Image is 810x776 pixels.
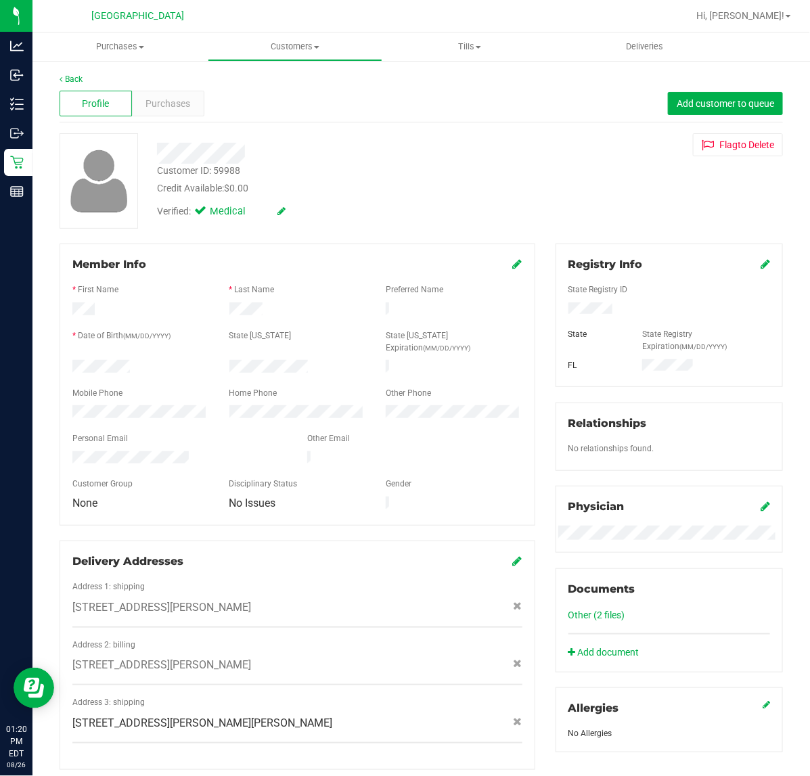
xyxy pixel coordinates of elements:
[677,98,774,109] span: Add customer to queue
[32,41,208,53] span: Purchases
[568,702,619,714] span: Allergies
[568,283,628,296] label: State Registry ID
[157,181,509,196] div: Credit Available:
[72,696,145,708] label: Address 3: shipping
[6,760,26,770] p: 08/26
[82,97,109,111] span: Profile
[679,343,727,350] span: (MM/DD/YYYY)
[72,387,122,399] label: Mobile Phone
[157,204,286,219] div: Verified:
[210,204,264,219] span: Medical
[693,133,783,156] button: Flagto Delete
[78,283,118,296] label: First Name
[6,723,26,760] p: 01:20 PM EDT
[382,32,558,61] a: Tills
[10,39,24,53] inline-svg: Analytics
[72,580,145,593] label: Address 1: shipping
[568,727,770,739] div: No Allergies
[696,10,784,21] span: Hi, [PERSON_NAME]!
[423,344,470,352] span: (MM/DD/YYYY)
[386,478,411,490] label: Gender
[72,432,128,444] label: Personal Email
[10,127,24,140] inline-svg: Outbound
[229,387,277,399] label: Home Phone
[568,610,625,620] a: Other (2 files)
[568,417,647,430] span: Relationships
[10,156,24,169] inline-svg: Retail
[608,41,681,53] span: Deliveries
[307,432,350,444] label: Other Email
[642,328,770,352] label: State Registry Expiration
[386,387,431,399] label: Other Phone
[568,258,643,271] span: Registry Info
[10,68,24,82] inline-svg: Inbound
[568,500,625,513] span: Physician
[568,645,646,660] a: Add document
[386,283,443,296] label: Preferred Name
[568,583,635,595] span: Documents
[92,10,185,22] span: [GEOGRAPHIC_DATA]
[229,478,298,490] label: Disciplinary Status
[72,657,251,673] span: [STREET_ADDRESS][PERSON_NAME]
[235,283,275,296] label: Last Name
[208,32,383,61] a: Customers
[668,92,783,115] button: Add customer to queue
[72,555,183,568] span: Delivery Addresses
[383,41,557,53] span: Tills
[72,478,133,490] label: Customer Group
[72,715,332,731] span: [STREET_ADDRESS][PERSON_NAME][PERSON_NAME]
[78,329,171,342] label: Date of Birth
[10,185,24,198] inline-svg: Reports
[224,183,248,193] span: $0.00
[72,599,251,616] span: [STREET_ADDRESS][PERSON_NAME]
[229,497,276,509] span: No Issues
[72,497,97,509] span: None
[14,668,54,708] iframe: Resource center
[60,74,83,84] a: Back
[568,442,654,455] label: No relationships found.
[386,329,522,354] label: State [US_STATE] Expiration
[558,359,632,371] div: FL
[72,639,135,651] label: Address 2: billing
[229,329,292,342] label: State [US_STATE]
[558,32,733,61] a: Deliveries
[10,97,24,111] inline-svg: Inventory
[157,164,240,178] div: Customer ID: 59988
[558,328,632,340] div: State
[208,41,382,53] span: Customers
[145,97,190,111] span: Purchases
[72,258,146,271] span: Member Info
[64,146,135,216] img: user-icon.png
[123,332,171,340] span: (MM/DD/YYYY)
[32,32,208,61] a: Purchases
